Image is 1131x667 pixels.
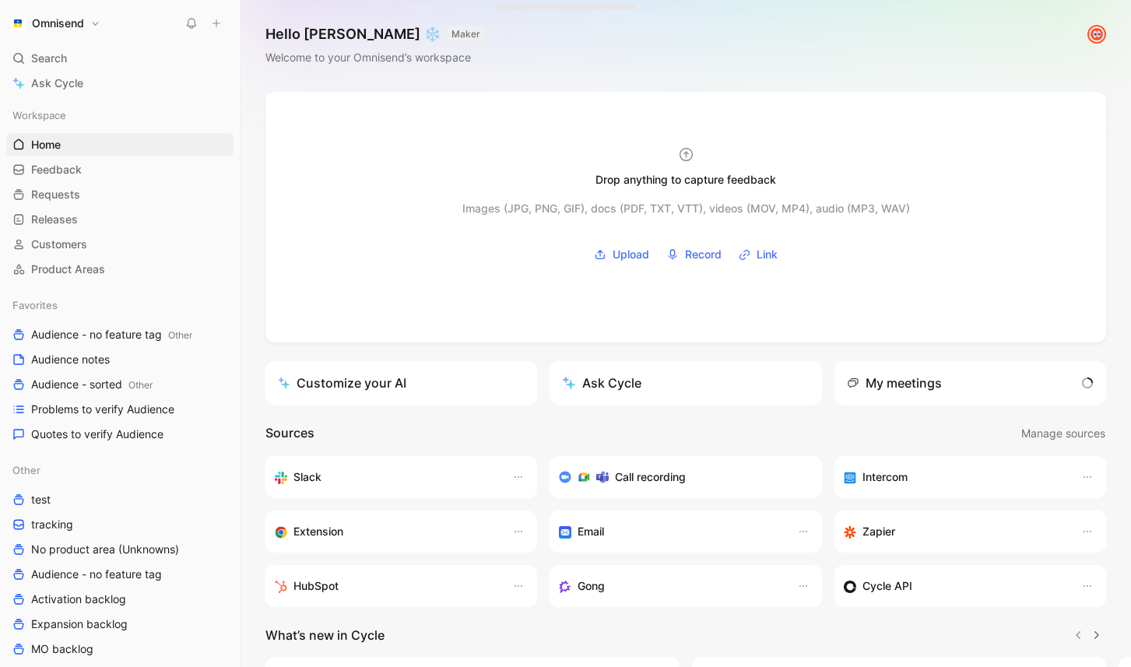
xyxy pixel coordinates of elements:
[6,183,234,206] a: Requests
[6,563,234,586] a: Audience - no feature tag
[844,522,1066,541] div: Capture feedback from thousands of sources with Zapier (survey results, recordings, sheets, etc).
[31,641,93,657] span: MO backlog
[595,170,776,189] div: Drop anything to capture feedback
[6,47,234,70] div: Search
[6,373,234,396] a: Audience - sortedOther
[1021,424,1105,443] span: Manage sources
[6,513,234,536] a: tracking
[757,245,778,264] span: Link
[31,162,82,177] span: Feedback
[31,517,73,532] span: tracking
[550,361,821,405] button: Ask Cycle
[6,348,234,371] a: Audience notes
[6,588,234,611] a: Activation backlog
[6,104,234,127] div: Workspace
[31,492,51,507] span: test
[31,49,67,68] span: Search
[31,616,128,632] span: Expansion backlog
[293,577,339,595] h3: HubSpot
[559,468,799,486] div: Record & transcribe meetings from Zoom, Meet & Teams.
[31,427,163,442] span: Quotes to verify Audience
[31,352,110,367] span: Audience notes
[862,522,895,541] h3: Zapier
[462,199,910,218] div: Images (JPG, PNG, GIF), docs (PDF, TXT, VTT), videos (MOV, MP4), audio (MP3, WAV)
[6,208,234,231] a: Releases
[862,468,908,486] h3: Intercom
[847,374,942,392] div: My meetings
[588,243,655,266] button: Upload
[6,133,234,156] a: Home
[31,137,61,153] span: Home
[6,423,234,446] a: Quotes to verify Audience
[275,522,497,541] div: Capture feedback from anywhere on the web
[10,16,26,31] img: Omnisend
[293,468,321,486] h3: Slack
[31,377,153,393] span: Audience - sorted
[31,187,80,202] span: Requests
[31,327,192,343] span: Audience - no feature tag
[685,245,722,264] span: Record
[168,329,192,341] span: Other
[6,323,234,346] a: Audience - no feature tagOther
[31,592,126,607] span: Activation backlog
[265,48,485,67] div: Welcome to your Omnisend’s workspace
[31,212,78,227] span: Releases
[31,262,105,277] span: Product Areas
[12,297,58,313] span: Favorites
[6,637,234,661] a: MO backlog
[31,74,83,93] span: Ask Cycle
[278,374,406,392] div: Customize your AI
[559,522,781,541] div: Forward emails to your feedback inbox
[615,468,686,486] h3: Call recording
[661,243,727,266] button: Record
[12,462,40,478] span: Other
[613,245,649,264] span: Upload
[578,577,605,595] h3: Gong
[265,361,537,405] a: Customize your AI
[265,423,314,444] h2: Sources
[6,72,234,95] a: Ask Cycle
[862,577,912,595] h3: Cycle API
[12,107,66,123] span: Workspace
[6,158,234,181] a: Feedback
[293,522,343,541] h3: Extension
[6,458,234,482] div: Other
[31,237,87,252] span: Customers
[844,468,1066,486] div: Sync your customers, send feedback and get updates in Intercom
[733,243,783,266] button: Link
[275,468,497,486] div: Sync your customers, send feedback and get updates in Slack
[1089,26,1105,42] img: avatar
[31,542,179,557] span: No product area (Unknowns)
[447,26,485,42] button: MAKER
[562,374,641,392] div: Ask Cycle
[265,25,485,44] h1: Hello [PERSON_NAME] ❄️
[31,567,162,582] span: Audience - no feature tag
[6,538,234,561] a: No product area (Unknowns)
[6,488,234,511] a: test
[6,12,104,34] button: OmnisendOmnisend
[31,402,174,417] span: Problems to verify Audience
[578,522,604,541] h3: Email
[265,626,385,644] h2: What’s new in Cycle
[6,613,234,636] a: Expansion backlog
[844,577,1066,595] div: Sync customers & send feedback from custom sources. Get inspired by our favorite use case
[6,258,234,281] a: Product Areas
[559,577,781,595] div: Capture feedback from your incoming calls
[6,233,234,256] a: Customers
[6,398,234,421] a: Problems to verify Audience
[32,16,84,30] h1: Omnisend
[128,379,153,391] span: Other
[6,293,234,317] div: Favorites
[1020,423,1106,444] button: Manage sources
